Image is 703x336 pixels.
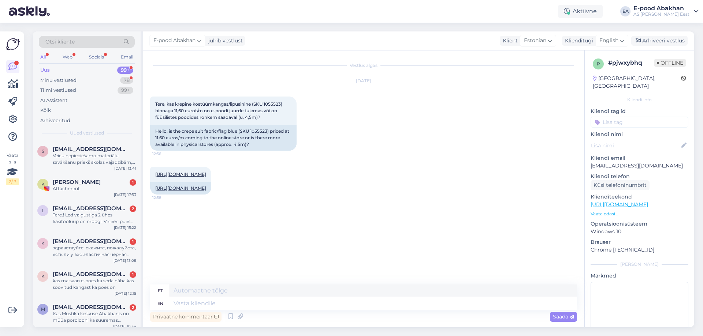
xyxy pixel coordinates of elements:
img: Askly Logo [6,37,20,51]
div: Hello, is the crepe suit fabric/flag blue (SKU 1055523) priced at 11.60 euros/m coming to the onl... [150,125,297,151]
div: Web [61,52,74,62]
p: Vaata edasi ... [591,211,688,217]
div: 2 [130,205,136,212]
div: Klienditugi [562,37,593,45]
a: [URL][DOMAIN_NAME] [155,171,206,177]
span: l [42,208,44,213]
input: Lisa tag [591,117,688,128]
div: Arhiveeri vestlus [631,36,688,46]
div: [DATE] 17:53 [114,192,136,197]
div: AS [PERSON_NAME] Eesti [633,11,691,17]
div: et [158,284,163,297]
div: Kas Mustika keskuse Abakhanis on müüa porolooni ka suuremas mõõdus kui tooli põhjad? [53,310,136,324]
div: en [157,297,163,310]
span: Saada [553,313,574,320]
span: p [597,61,600,67]
div: [DATE] [150,78,577,84]
span: llepp85@gmail.com [53,205,129,212]
div: Vestlus algas [150,62,577,69]
div: Kliendi info [591,97,688,103]
div: All [39,52,47,62]
p: Kliendi tag'id [591,107,688,115]
div: [DATE] 13:09 [114,258,136,263]
div: 2 [130,304,136,311]
span: E-pood Abakhan [153,37,196,45]
span: s [42,148,44,154]
div: Email [119,52,135,62]
span: k [41,241,45,246]
p: Klienditeekond [591,193,688,201]
div: Kõik [40,107,51,114]
div: kas ma saan e-poes ka seda näha kas soovitud kangast ka poes on [53,278,136,291]
span: kristirillo@gmail.com [53,271,129,278]
span: Offline [654,59,686,67]
div: E-pood Abakhan [633,5,691,11]
div: Klient [500,37,518,45]
div: здравствуйте. скажите, пожалуйста, есть ли у вас эластичная черная подкладочная ткань с вискозой ... [53,245,136,258]
p: Kliendi nimi [591,131,688,138]
p: Kliendi email [591,154,688,162]
span: smaragts9@inbox.lv [53,146,129,152]
a: [URL][DOMAIN_NAME] [155,185,206,191]
div: Uus [40,67,50,74]
div: 99+ [118,87,133,94]
div: [PERSON_NAME] [591,261,688,268]
div: AI Assistent [40,97,67,104]
p: Operatsioonisüsteem [591,220,688,228]
div: [DATE] 10:54 [113,324,136,329]
div: Privaatne kommentaar [150,312,222,322]
div: EA [620,6,631,16]
div: 1 [130,179,136,186]
div: Veicu nepieciešamo materiālu savākšanu priekš skolas vajadzībām, būs vajadzīga pavadzīme Rīgas 86... [53,152,136,166]
span: 12:56 [152,151,180,156]
div: juhib vestlust [205,37,243,45]
div: Vaata siia [6,152,19,185]
span: ksyuksyu7777@gmail.com [53,238,129,245]
div: [DATE] 15:22 [114,225,136,230]
div: [DATE] 12:18 [115,291,136,296]
p: Chrome [TECHNICAL_ID] [591,246,688,254]
span: Tere, kas krepine kostüümkangas/lipusinine (SKU 1055523) hinnaga 11,60 eurot/m on e-poodi juurde ... [155,101,283,120]
a: E-pood AbakhanAS [PERSON_NAME] Eesti [633,5,699,17]
div: 1 [130,271,136,278]
span: English [599,37,618,45]
span: mariliisrohusaar@gmail.com [53,304,129,310]
div: [GEOGRAPHIC_DATA], [GEOGRAPHIC_DATA] [593,75,681,90]
div: Arhiveeritud [40,117,70,124]
span: m [41,306,45,312]
p: [EMAIL_ADDRESS][DOMAIN_NAME] [591,162,688,170]
div: 1 [130,238,136,245]
div: Attachment [53,185,136,192]
span: K [41,181,45,187]
div: Tiimi vestlused [40,87,76,94]
div: Tere.! Led valgustiga 2 ühes käsitööluup on müügil Vineeri poes või kus poes oleks see saadaval? [53,212,136,225]
div: Küsi telefoninumbrit [591,180,650,190]
span: Otsi kliente [45,38,75,46]
div: Minu vestlused [40,77,77,84]
a: [URL][DOMAIN_NAME] [591,201,648,208]
span: Katrina Randma [53,179,101,185]
p: Kliendi telefon [591,173,688,180]
div: 78 [120,77,133,84]
p: Brauser [591,238,688,246]
div: 99+ [117,67,133,74]
div: Socials [88,52,105,62]
span: k [41,273,45,279]
div: [DATE] 13:41 [114,166,136,171]
p: Märkmed [591,272,688,280]
div: 2 / 3 [6,178,19,185]
div: Aktiivne [558,5,603,18]
span: Uued vestlused [70,130,104,136]
span: 12:58 [152,195,180,200]
input: Lisa nimi [591,141,680,150]
span: Estonian [524,37,546,45]
div: # pjwxybhq [608,58,654,67]
p: Windows 10 [591,228,688,235]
